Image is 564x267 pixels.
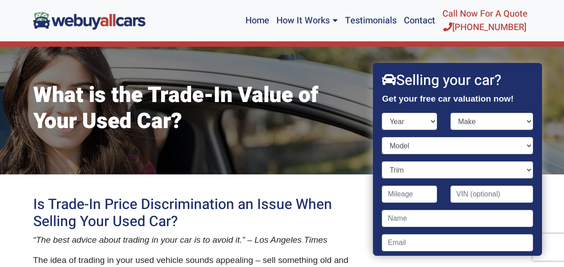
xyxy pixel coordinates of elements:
[382,186,437,203] input: Mileage
[33,12,145,29] img: We Buy All Cars in NJ logo
[450,186,533,203] input: VIN (optional)
[33,235,46,245] span: “Th
[382,210,533,227] input: Name
[439,4,531,38] a: Call Now For A Quote[PHONE_NUMBER]
[400,4,439,38] a: Contact
[382,94,514,103] strong: Get your free car valuation now!
[46,235,327,245] span: e best advice about trading in your car is to avoid it.” – Los Angeles Times
[33,196,361,231] h2: Is Trade-In Price Discrimination an Issue When Selling Your Used Car?
[382,234,533,251] input: Email
[273,4,341,38] a: How It Works
[382,72,533,89] h2: Selling your car?
[33,83,361,134] h1: What is the Trade-In Value of Your Used Car?
[341,4,400,38] a: Testimonials
[242,4,273,38] a: Home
